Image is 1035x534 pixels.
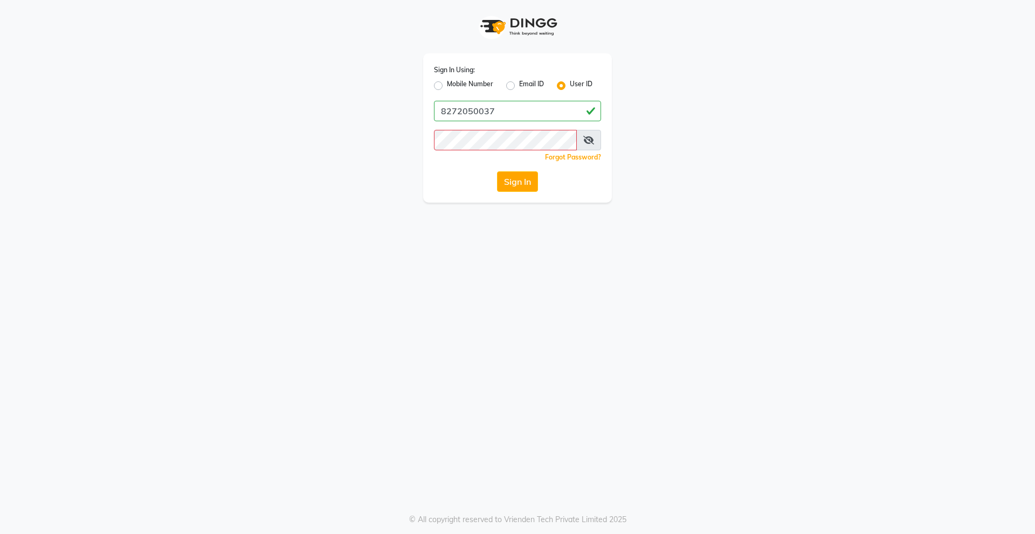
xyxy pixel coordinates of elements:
label: User ID [570,79,592,92]
label: Mobile Number [447,79,493,92]
label: Sign In Using: [434,65,475,75]
input: Username [434,130,577,150]
img: logo1.svg [474,11,561,43]
label: Email ID [519,79,544,92]
a: Forgot Password? [545,153,601,161]
button: Sign In [497,171,538,192]
input: Username [434,101,601,121]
